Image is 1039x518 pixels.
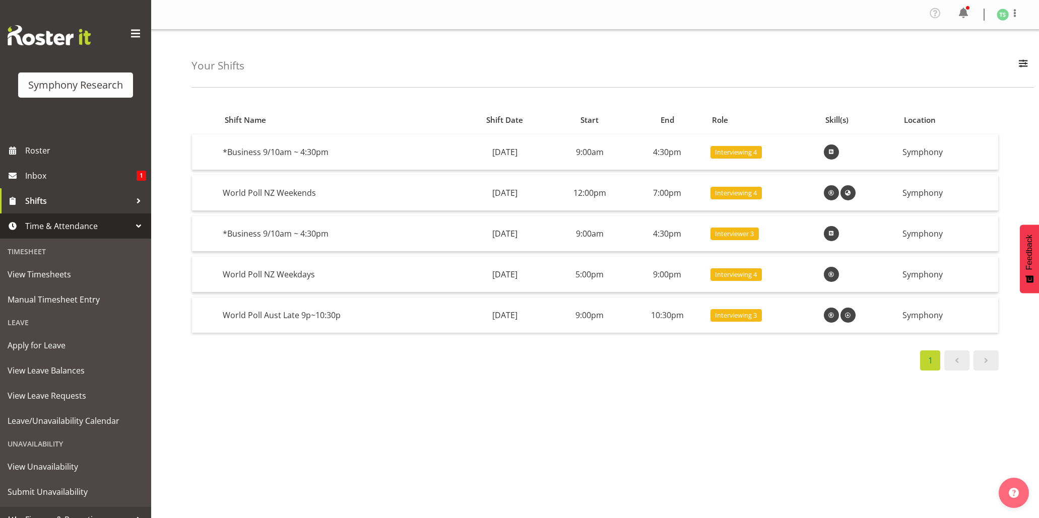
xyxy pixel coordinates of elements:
img: help-xxl-2.png [1009,488,1019,498]
a: Manual Timesheet Entry [3,287,149,312]
a: Leave/Unavailability Calendar [3,408,149,433]
span: Interviewing 3 [715,311,757,320]
span: Leave/Unavailability Calendar [8,413,144,428]
td: 9:00pm [628,257,706,292]
div: Skill(s) [825,114,892,126]
a: View Leave Balances [3,358,149,383]
div: Timesheet [3,241,149,262]
div: Shift Date [465,114,545,126]
td: Symphony [898,257,998,292]
a: View Unavailability [3,454,149,479]
td: [DATE] [459,257,551,292]
span: Apply for Leave [8,338,144,353]
td: Symphony [898,175,998,211]
span: Interviewing 4 [715,147,757,157]
td: *Business 9/10am ~ 4:30pm [219,216,459,252]
td: [DATE] [459,134,551,170]
td: 4:30pm [628,134,706,170]
span: Interviewer 3 [715,229,754,239]
td: 9:00am [551,134,628,170]
td: 5:00pm [551,257,628,292]
button: Filter Employees [1013,55,1034,77]
td: 4:30pm [628,216,706,252]
td: World Poll NZ Weekdays [219,257,459,292]
img: tanya-stebbing1954.jpg [997,9,1009,21]
span: 1 [137,171,146,181]
span: View Timesheets [8,267,144,282]
a: Apply for Leave [3,333,149,358]
span: View Leave Balances [8,363,144,378]
td: Symphony [898,216,998,252]
td: 12:00pm [551,175,628,211]
h4: Your Shifts [191,60,244,71]
div: End [634,114,701,126]
span: Interviewing 4 [715,188,757,198]
div: Symphony Research [28,78,123,93]
td: World Poll NZ Weekends [219,175,459,211]
div: Unavailability [3,433,149,454]
td: Symphony [898,134,998,170]
a: View Leave Requests [3,383,149,408]
div: Start [556,114,623,126]
span: Submit Unavailability [8,484,144,499]
a: Submit Unavailability [3,479,149,504]
span: Time & Attendance [25,218,131,234]
div: Role [712,114,814,126]
td: World Poll Aust Late 9p~10:30p [219,298,459,333]
span: Interviewing 4 [715,270,757,279]
td: [DATE] [459,216,551,252]
div: Leave [3,312,149,333]
span: Feedback [1025,235,1034,270]
td: 7:00pm [628,175,706,211]
div: Shift Name [225,114,453,126]
td: 9:00am [551,216,628,252]
td: 10:30pm [628,298,706,333]
a: View Timesheets [3,262,149,287]
img: Rosterit website logo [8,25,91,45]
span: Roster [25,143,146,158]
td: [DATE] [459,175,551,211]
td: Symphony [898,298,998,333]
td: *Business 9/10am ~ 4:30pm [219,134,459,170]
div: Location [904,114,992,126]
td: 9:00pm [551,298,628,333]
button: Feedback - Show survey [1020,225,1039,293]
span: Shifts [25,193,131,208]
span: View Leave Requests [8,388,144,403]
span: Manual Timesheet Entry [8,292,144,307]
span: View Unavailability [8,459,144,474]
span: Inbox [25,168,137,183]
td: [DATE] [459,298,551,333]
